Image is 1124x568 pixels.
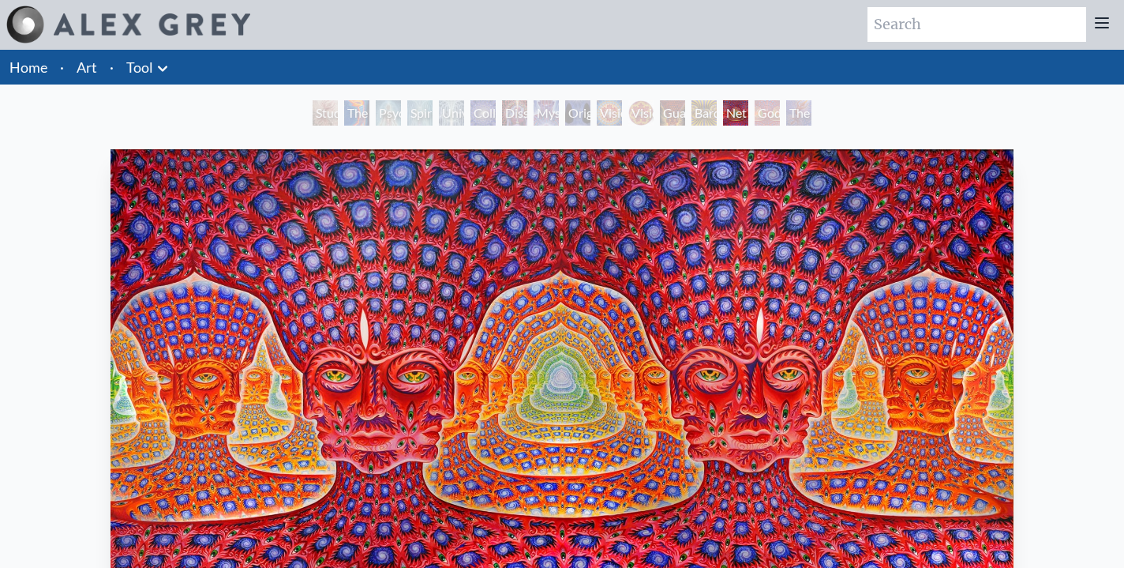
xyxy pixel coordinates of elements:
div: Mystic Eye [534,100,559,126]
div: Original Face [565,100,590,126]
input: Search [867,7,1086,42]
div: Bardo Being [691,100,717,126]
div: Psychic Energy System [376,100,401,126]
div: Collective Vision [470,100,496,126]
li: · [54,50,70,85]
div: Net of Being [723,100,748,126]
div: Dissectional Art for Tool's Lateralus CD [502,100,527,126]
div: Godself [755,100,780,126]
div: Guardian of Infinite Vision [660,100,685,126]
div: Spiritual Energy System [407,100,433,126]
div: Universal Mind Lattice [439,100,464,126]
div: Vision [PERSON_NAME] [628,100,654,126]
div: Study for the Great Turn [313,100,338,126]
div: Vision Crystal [597,100,622,126]
a: Home [9,58,47,76]
a: Tool [126,56,153,78]
a: Art [77,56,97,78]
div: The Torch [344,100,369,126]
div: The Great Turn [786,100,811,126]
li: · [103,50,120,85]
